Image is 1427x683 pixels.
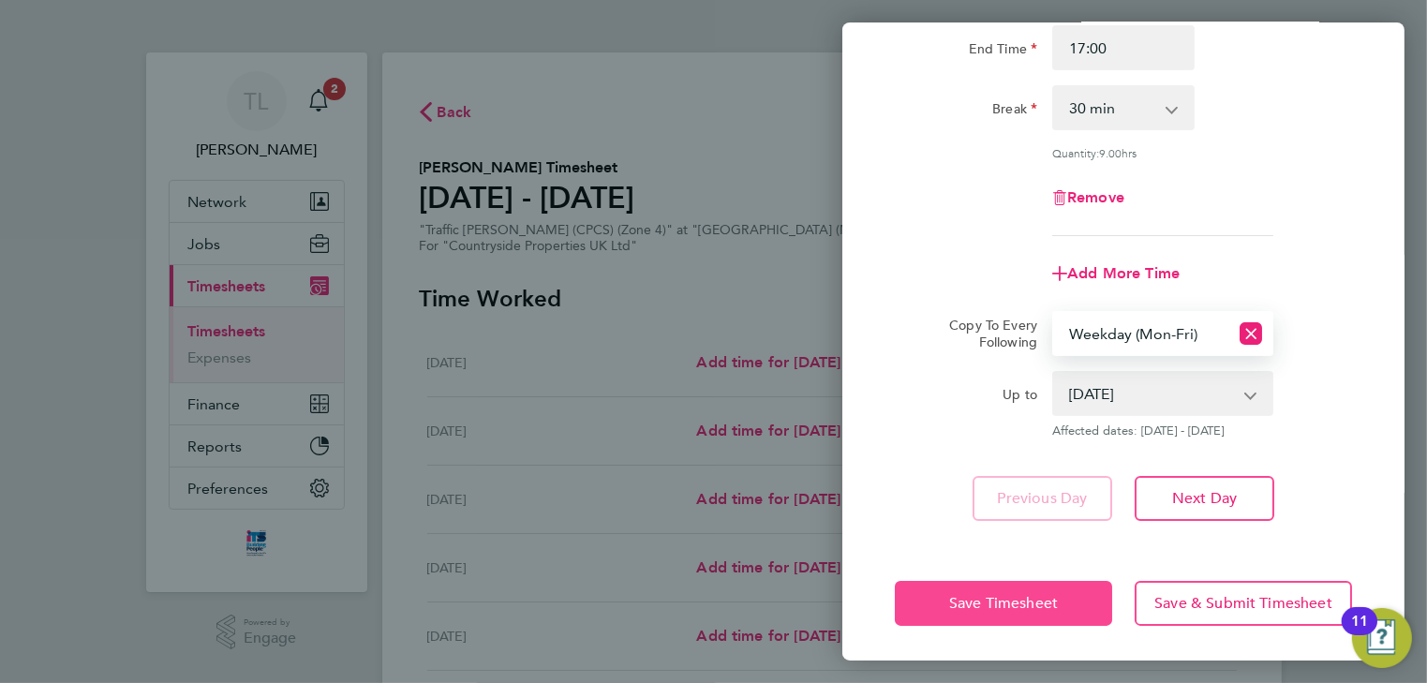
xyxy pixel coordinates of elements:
[969,40,1037,63] label: End Time
[1067,188,1124,206] span: Remove
[934,317,1037,350] label: Copy To Every Following
[1135,476,1274,521] button: Next Day
[1240,313,1262,354] button: Reset selection
[1067,264,1180,282] span: Add More Time
[1172,489,1237,508] span: Next Day
[1352,608,1412,668] button: Open Resource Center, 11 new notifications
[949,594,1058,613] span: Save Timesheet
[992,100,1037,123] label: Break
[1052,190,1124,205] button: Remove
[1052,145,1273,160] div: Quantity: hrs
[1154,594,1332,613] span: Save & Submit Timesheet
[1003,386,1037,408] label: Up to
[895,581,1112,626] button: Save Timesheet
[1135,581,1352,626] button: Save & Submit Timesheet
[1099,145,1122,160] span: 9.00
[1052,25,1195,70] input: E.g. 18:00
[1052,423,1273,438] span: Affected dates: [DATE] - [DATE]
[1351,621,1368,646] div: 11
[1052,266,1180,281] button: Add More Time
